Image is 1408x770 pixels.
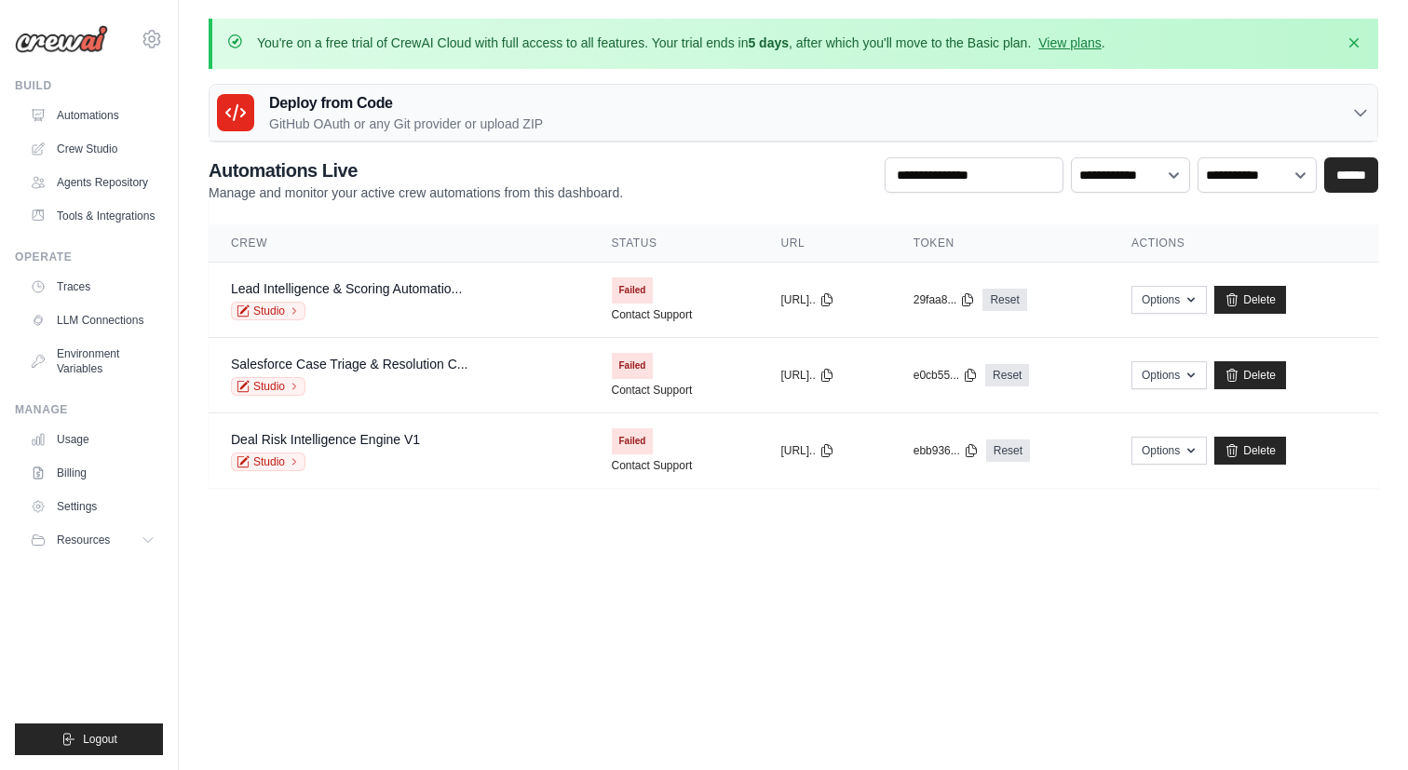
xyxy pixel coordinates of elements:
a: Delete [1214,286,1286,314]
button: Logout [15,723,163,755]
a: View plans [1038,35,1101,50]
span: Logout [83,732,117,747]
a: Delete [1214,361,1286,389]
button: 29faa8... [914,292,976,307]
a: Studio [231,302,305,320]
a: Billing [22,458,163,488]
a: Usage [22,425,163,454]
span: Failed [612,353,654,379]
a: Contact Support [612,458,693,473]
a: Traces [22,272,163,302]
a: Contact Support [612,307,693,322]
div: Operate [15,250,163,264]
div: Build [15,78,163,93]
button: Options [1131,286,1207,314]
span: Resources [57,533,110,547]
a: Reset [982,289,1026,311]
th: Status [589,224,759,263]
th: Actions [1109,224,1378,263]
button: e0cb55... [914,368,978,383]
button: Options [1131,361,1207,389]
a: Contact Support [612,383,693,398]
button: Options [1131,437,1207,465]
h3: Deploy from Code [269,92,543,115]
a: LLM Connections [22,305,163,335]
p: GitHub OAuth or any Git provider or upload ZIP [269,115,543,133]
th: URL [758,224,890,263]
p: Manage and monitor your active crew automations from this dashboard. [209,183,623,202]
a: Studio [231,453,305,471]
strong: 5 days [748,35,789,50]
span: Failed [612,277,654,304]
a: Salesforce Case Triage & Resolution C... [231,357,467,371]
button: Resources [22,525,163,555]
h2: Automations Live [209,157,623,183]
p: You're on a free trial of CrewAI Cloud with full access to all features. Your trial ends in , aft... [257,34,1105,52]
a: Environment Variables [22,339,163,384]
a: Studio [231,377,305,396]
span: Failed [612,428,654,454]
div: Manage [15,402,163,417]
a: Lead Intelligence & Scoring Automatio... [231,281,462,296]
img: Logo [15,25,108,53]
a: Automations [22,101,163,130]
a: Deal Risk Intelligence Engine V1 [231,432,420,447]
button: ebb936... [914,443,979,458]
a: Tools & Integrations [22,201,163,231]
a: Reset [985,364,1029,386]
a: Agents Repository [22,168,163,197]
a: Crew Studio [22,134,163,164]
a: Settings [22,492,163,521]
a: Delete [1214,437,1286,465]
th: Token [891,224,1109,263]
th: Crew [209,224,589,263]
a: Reset [986,439,1030,462]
